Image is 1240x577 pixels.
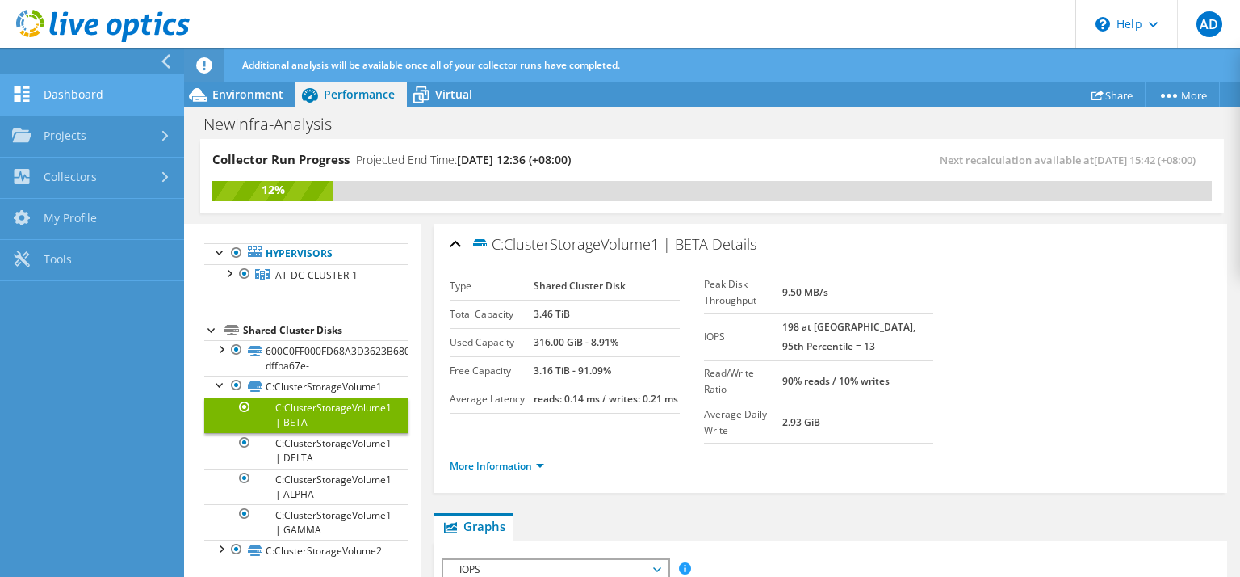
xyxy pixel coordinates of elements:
[782,320,915,353] b: 198 at [GEOGRAPHIC_DATA], 95th Percentile = 13
[204,340,408,376] a: 600C0FF000FD68A3D3623B6801000000-dffba67e-
[324,86,395,102] span: Performance
[534,279,626,293] b: Shared Cluster Disk
[1094,153,1196,167] span: [DATE] 15:42 (+08:00)
[940,153,1204,167] span: Next recalculation available at
[204,243,408,264] a: Hypervisors
[534,392,678,406] b: reads: 0.14 ms / writes: 0.21 ms
[450,335,534,351] label: Used Capacity
[1079,82,1146,107] a: Share
[1095,17,1110,32] svg: \n
[782,374,890,388] b: 90% reads / 10% writes
[450,459,544,473] a: More Information
[204,264,408,285] a: AT-DC-CLUSTER-1
[1145,82,1220,107] a: More
[204,504,408,540] a: C:ClusterStorageVolume1 | GAMMA
[450,306,534,322] label: Total Capacity
[196,116,357,133] h1: NewInfra-Analysis
[450,391,534,407] label: Average Latency
[435,86,472,102] span: Virtual
[457,152,571,167] span: [DATE] 12:36 (+08:00)
[704,276,782,309] label: Peak Disk Throughput
[450,278,534,294] label: Type
[704,365,782,398] label: Read/Write Ratio
[356,151,571,169] h4: Projected End Time:
[212,181,333,199] div: 12%
[782,285,828,299] b: 9.50 MB/s
[534,335,618,349] b: 316.00 GiB - 8.91%
[1196,11,1222,37] span: AD
[782,415,820,429] b: 2.93 GiB
[534,364,611,377] b: 3.16 TiB - 91.09%
[704,406,782,439] label: Average Daily Write
[450,363,534,379] label: Free Capacity
[704,329,782,345] label: IOPS
[242,58,620,72] span: Additional analysis will be available once all of your collector runs have completed.
[471,234,708,253] span: C:ClusterStorageVolume1 | BETA
[204,376,408,397] a: C:ClusterStorageVolume1
[212,86,283,102] span: Environment
[204,398,408,433] a: C:ClusterStorageVolume1 | BETA
[204,469,408,504] a: C:ClusterStorageVolume1 | ALPHA
[243,321,408,340] div: Shared Cluster Disks
[534,307,570,321] b: 3.46 TiB
[204,433,408,469] a: C:ClusterStorageVolume1 | DELTA
[204,540,408,561] a: C:ClusterStorageVolume2
[275,268,358,282] span: AT-DC-CLUSTER-1
[712,234,756,254] span: Details
[442,518,505,534] span: Graphs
